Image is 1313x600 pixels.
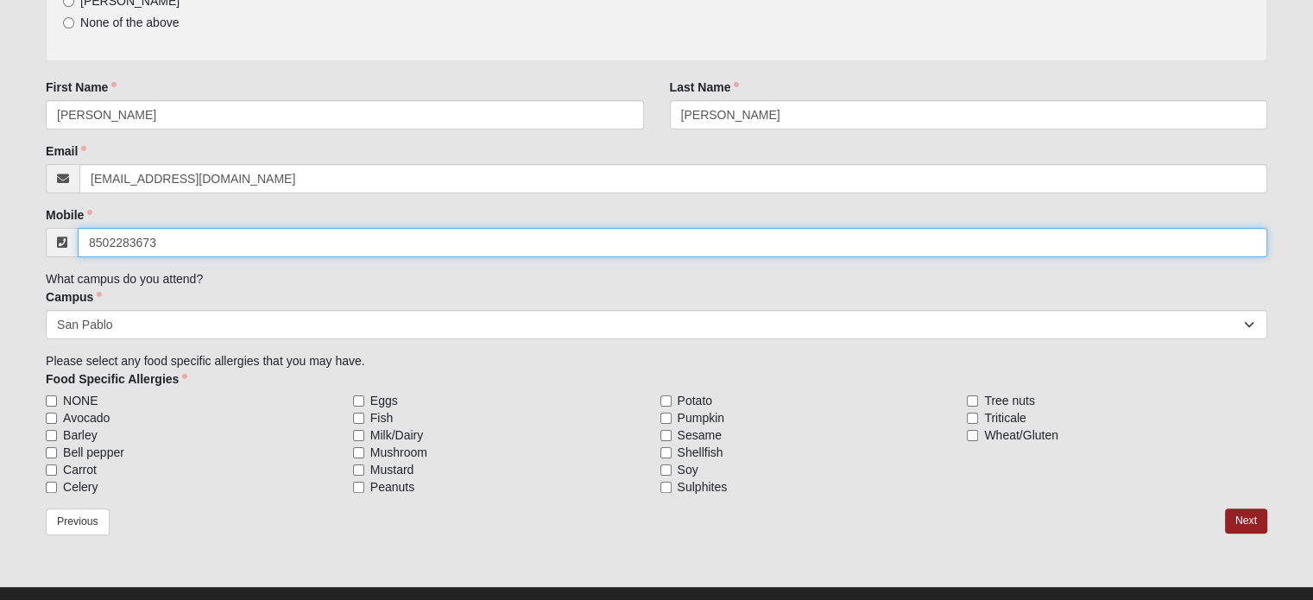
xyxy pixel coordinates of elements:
input: Potato [660,395,672,407]
span: Fish [370,409,393,426]
a: Previous [46,508,110,535]
label: Food Specific Allergies [46,370,187,388]
span: Triticale [984,409,1026,426]
input: Soy [660,464,672,476]
label: Email [46,142,86,160]
input: NONE [46,395,57,407]
input: Milk/Dairy [353,430,364,441]
input: Triticale [967,413,978,424]
span: Pumpkin [678,409,724,426]
span: Peanuts [370,478,414,496]
input: Sesame [660,430,672,441]
input: Celery [46,482,57,493]
input: None of the above [63,17,74,28]
span: Mustard [370,461,414,478]
a: Next [1225,508,1267,534]
span: Sesame [678,426,722,444]
input: Peanuts [353,482,364,493]
span: Wheat/Gluten [984,426,1058,444]
span: Mushroom [370,444,427,461]
input: Mushroom [353,447,364,458]
label: Last Name [670,79,740,96]
span: Potato [678,392,712,409]
input: Barley [46,430,57,441]
input: Bell pepper [46,447,57,458]
span: Eggs [370,392,398,409]
label: Mobile [46,206,92,224]
span: Barley [63,426,98,444]
span: Soy [678,461,698,478]
span: Shellfish [678,444,723,461]
span: Celery [63,478,98,496]
input: Pumpkin [660,413,672,424]
input: Fish [353,413,364,424]
input: Mustard [353,464,364,476]
span: Tree nuts [984,392,1035,409]
input: Carrot [46,464,57,476]
input: Wheat/Gluten [967,430,978,441]
input: Tree nuts [967,395,978,407]
span: Milk/Dairy [370,426,423,444]
span: None of the above [80,16,179,29]
span: NONE [63,392,98,409]
span: Sulphites [678,478,728,496]
input: Sulphites [660,482,672,493]
span: Avocado [63,409,110,426]
input: Avocado [46,413,57,424]
input: Eggs [353,395,364,407]
span: Bell pepper [63,444,124,461]
input: Shellfish [660,447,672,458]
label: First Name [46,79,117,96]
span: Carrot [63,461,97,478]
label: Campus [46,288,102,306]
